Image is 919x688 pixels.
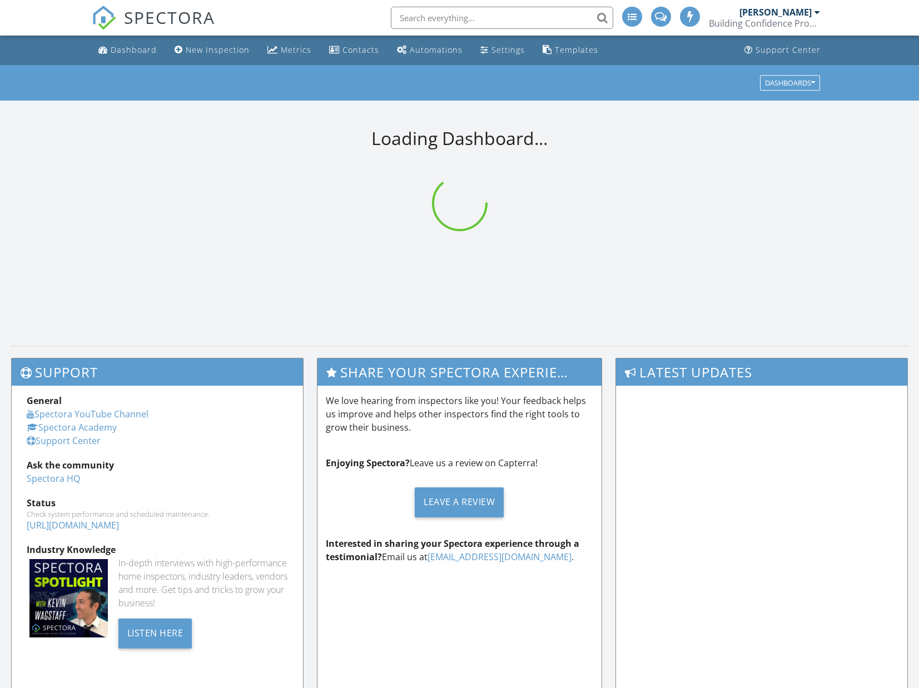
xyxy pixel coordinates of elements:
a: [EMAIL_ADDRESS][DOMAIN_NAME] [428,551,572,563]
span: SPECTORA [124,6,215,29]
strong: Enjoying Spectora? [326,457,410,469]
p: Leave us a review on Capterra! [326,456,594,470]
a: Dashboard [94,40,161,61]
a: Contacts [325,40,384,61]
div: Listen Here [118,619,192,649]
strong: General [27,395,62,407]
h3: Latest Updates [616,358,907,386]
img: Spectoraspolightmain [29,559,108,637]
div: Dashboard [111,44,157,55]
a: Templates [538,40,603,61]
h3: Support [12,358,303,386]
a: Support Center [740,40,825,61]
div: Settings [491,44,525,55]
div: Check system performance and scheduled maintenance. [27,510,288,519]
a: Settings [476,40,529,61]
a: Support Center [27,435,101,447]
a: Metrics [263,40,316,61]
a: Leave a Review [326,478,594,526]
div: [PERSON_NAME] [739,7,812,18]
div: Building Confidence Property Inspections [709,18,820,29]
a: Listen Here [118,626,192,639]
div: In-depth interviews with high-performance home inspectors, industry leaders, vendors and more. Ge... [118,556,288,610]
a: Spectora HQ [27,472,80,485]
div: New Inspection [186,44,250,55]
div: Contacts [342,44,379,55]
img: The Best Home Inspection Software - Spectora [92,6,116,30]
a: [URL][DOMAIN_NAME] [27,519,119,531]
input: Search everything... [391,7,613,29]
a: SPECTORA [92,15,215,38]
a: Automations (Advanced) [393,40,467,61]
div: Templates [555,44,598,55]
p: Email us at . [326,537,594,564]
div: Status [27,496,288,510]
a: Spectora Academy [27,421,117,433]
div: Leave a Review [415,487,504,517]
strong: Interested in sharing your Spectora experience through a testimonial? [326,537,579,563]
div: Dashboards [765,79,815,87]
div: Industry Knowledge [27,543,288,556]
div: Automations [410,44,463,55]
button: Dashboards [760,75,820,91]
a: Spectora YouTube Channel [27,408,148,420]
div: Support Center [756,44,821,55]
div: Metrics [281,44,311,55]
h3: Share Your Spectora Experience [317,358,602,386]
a: New Inspection [170,40,254,61]
p: We love hearing from inspectors like you! Your feedback helps us improve and helps other inspecto... [326,394,594,434]
div: Ask the community [27,458,288,472]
